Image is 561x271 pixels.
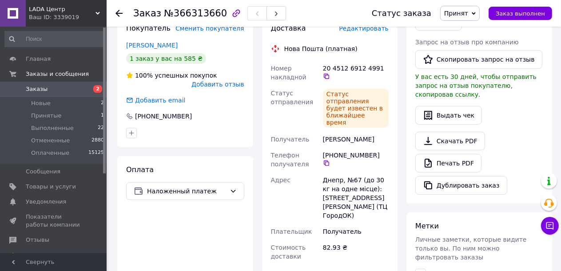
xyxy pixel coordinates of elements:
a: Печать PDF [415,154,481,173]
span: Принят [444,10,468,17]
span: Заказ выполнен [496,10,545,17]
div: 82.93 ₴ [321,240,390,264]
span: Оплата [126,165,154,174]
span: Редактировать [339,25,389,32]
span: Сменить покупателя [175,25,244,32]
span: Метки [415,222,439,230]
a: Скачать PDF [415,132,485,150]
div: Статус отправления будет известен в ближайшее время [323,89,389,128]
span: 2 [93,85,102,93]
span: Выполненные [31,124,74,132]
span: Стоимость доставки [271,244,306,260]
span: Статус отправления [271,90,314,106]
span: Отмененные [31,137,70,145]
input: Поиск [4,31,105,47]
button: Выдать чек [415,106,482,125]
span: Новые [31,99,51,107]
span: Заказ [133,8,161,19]
span: Доставка [271,24,306,32]
span: Уведомления [26,198,66,206]
button: Дублировать заказ [415,176,507,195]
span: Плательщик [271,228,312,235]
span: Оплаченные [31,149,69,157]
span: Добавить отзыв [191,81,244,88]
span: Адрес [271,177,290,184]
span: 22 [98,124,104,132]
span: 100% [135,72,153,79]
div: Вернуться назад [115,9,123,18]
span: У вас есть 30 дней, чтобы отправить запрос на отзыв покупателю, скопировав ссылку. [415,73,537,98]
div: Ваш ID: 3339019 [29,13,107,21]
span: Номер накладной [271,65,306,81]
span: Принятые [31,112,62,120]
div: [PERSON_NAME] [321,131,390,147]
div: 1 заказ у вас на 585 ₴ [126,53,206,64]
div: Днепр, №67 (до 30 кг на одне місце): [STREET_ADDRESS][PERSON_NAME] (ТЦ ГородОК) [321,172,390,224]
button: Скопировать запрос на отзыв [415,50,542,69]
div: Нова Пошта (платная) [282,44,360,53]
span: Сообщения [26,168,60,176]
span: Получатель [271,136,310,143]
div: Получатель [321,224,390,240]
div: Добавить email [125,96,187,105]
span: Отзывы [26,236,49,244]
span: 15125 [88,149,104,157]
span: LADA Центр [29,5,95,13]
div: Добавить email [134,96,187,105]
span: 2880 [92,137,104,145]
span: Личные заметки, которые видите только вы. По ним можно фильтровать заказы [415,236,527,261]
a: [PERSON_NAME] [126,42,178,49]
span: 2 [101,99,104,107]
span: Показатели работы компании [26,213,82,229]
span: №366313660 [164,8,227,19]
div: [PHONE_NUMBER] [134,112,193,121]
span: Телефон получателя [271,152,309,168]
span: Покупатель [126,24,171,32]
span: Наложенный платеж [147,186,226,196]
div: [PHONE_NUMBER] [323,151,389,167]
span: Главная [26,55,51,63]
span: Заказы и сообщения [26,70,89,78]
button: Заказ выполнен [489,7,552,20]
div: Статус заказа [372,9,431,18]
span: 1 [101,112,104,120]
div: успешных покупок [126,71,217,80]
span: Товары и услуги [26,183,76,191]
span: Запрос на отзыв про компанию [415,39,519,46]
span: Заказы [26,85,48,93]
button: Чат с покупателем [541,217,559,235]
div: 20 4512 6912 4991 [323,64,389,80]
span: Покупатели [26,251,62,259]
